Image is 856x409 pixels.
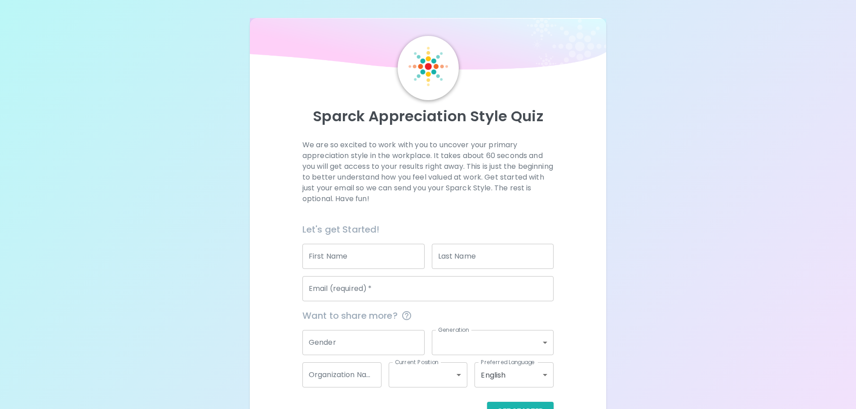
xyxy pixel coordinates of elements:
[408,47,448,86] img: Sparck Logo
[302,222,554,237] h6: Let's get Started!
[261,107,596,125] p: Sparck Appreciation Style Quiz
[302,308,554,323] span: Want to share more?
[302,140,554,204] p: We are so excited to work with you to uncover your primary appreciation style in the workplace. I...
[481,358,535,366] label: Preferred Language
[475,362,554,387] div: English
[438,326,469,334] label: Generation
[401,310,412,321] svg: This information is completely confidential and only used for aggregated appreciation studies at ...
[250,18,607,74] img: wave
[395,358,439,366] label: Current Position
